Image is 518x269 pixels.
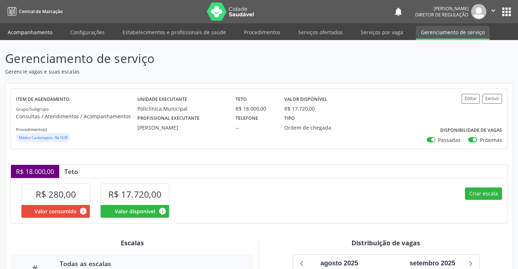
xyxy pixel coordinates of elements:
i:  [489,7,497,15]
label: Item de agendamento [16,94,69,105]
p: Gerencie vagas e suas escalas [5,68,361,75]
div: -- [236,124,274,131]
label: Disponibilidade de vagas [440,125,502,136]
label: Profissional executante [137,112,200,124]
button:  [486,4,500,19]
p: Gerenciamento de serviço [5,50,361,68]
div: Todas as escalas [60,260,244,268]
button: notifications [393,7,403,17]
div: Policlínica Municipal [137,105,225,112]
button: Editar [462,94,480,104]
img: img [471,4,486,19]
div: [PERSON_NAME] [137,124,225,131]
label: Passadas [438,136,461,144]
span: Diretor de regulação [415,12,469,18]
label: Unidade executante [137,94,187,105]
div: [PERSON_NAME] [415,5,469,12]
i: Valor disponível para agendamentos feitos para este serviço [158,207,166,215]
span: Valor consumido [35,207,77,215]
div: R$ 18.000,00 [236,105,274,112]
label: Próximas [480,136,502,144]
span: Valor disponível [115,207,155,215]
small: Procedimento(s) [16,127,47,132]
small: Grupo/Subgrupo [16,106,49,112]
a: Central de Marcação [5,5,63,17]
a: Gerenciamento de serviço [416,26,490,40]
a: Estabelecimentos e profissionais de saúde [117,26,231,39]
label: Telefone [236,112,258,124]
div: Distribuição de vagas [264,239,507,247]
p: Consultas / Atendimentos / Acompanhamentos [16,112,137,120]
div: R$ 17.720,00 [284,105,315,112]
span: R$ 280,00 [36,188,76,200]
div: Ordem de chegada [284,124,348,131]
a: Serviços ofertados [293,26,348,39]
button: Criar escala [465,187,502,200]
a: Serviços por vaga [356,26,408,39]
label: Teto [236,94,247,105]
div: agosto 2025 [317,258,361,268]
a: Acompanhamento [3,26,57,39]
label: Valor disponível [284,94,327,105]
div: setembro 2025 [406,258,458,268]
span: R$ 17.720,00 [108,188,161,200]
small: Médico Cardiologista - R$ 10,00 [19,135,68,140]
label: Tipo [284,112,295,124]
button: apps [500,5,513,18]
a: Procedimentos [239,26,285,39]
div: Teto [59,167,83,175]
a: Configurações [65,26,110,39]
div: R$ 18.000,00 [11,165,59,178]
button: Excluir [482,94,502,104]
div: Escalas [11,239,254,247]
i: Valor consumido por agendamentos feitos para este serviço [79,207,87,215]
span: Central de Marcação [19,8,63,15]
